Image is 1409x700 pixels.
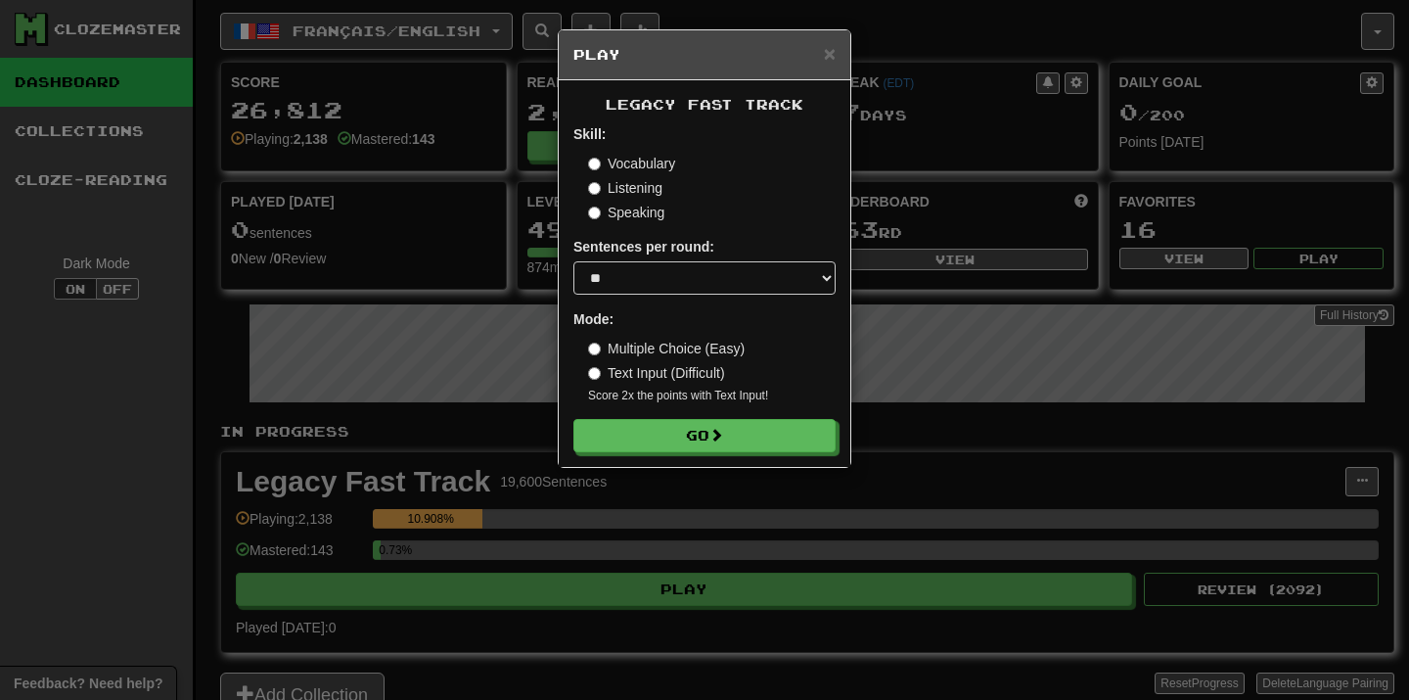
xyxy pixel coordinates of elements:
[824,43,836,64] button: Close
[588,203,664,222] label: Speaking
[588,154,675,173] label: Vocabulary
[588,388,836,404] small: Score 2x the points with Text Input !
[588,343,601,355] input: Multiple Choice (Easy)
[588,339,745,358] label: Multiple Choice (Easy)
[588,158,601,170] input: Vocabulary
[588,367,601,380] input: Text Input (Difficult)
[573,126,606,142] strong: Skill:
[588,207,601,219] input: Speaking
[573,237,714,257] label: Sentences per round:
[588,178,662,198] label: Listening
[588,363,725,383] label: Text Input (Difficult)
[573,45,836,65] h5: Play
[573,311,614,327] strong: Mode:
[573,419,836,452] button: Go
[824,42,836,65] span: ×
[606,96,803,113] span: Legacy Fast Track
[588,182,601,195] input: Listening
